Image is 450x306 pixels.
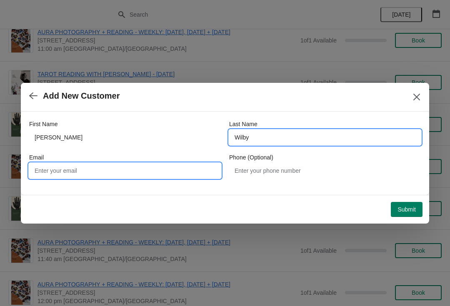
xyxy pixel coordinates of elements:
[29,120,57,128] label: First Name
[229,120,257,128] label: Last Name
[29,163,221,178] input: Enter your email
[397,206,416,213] span: Submit
[43,91,120,101] h2: Add New Customer
[391,202,422,217] button: Submit
[409,90,424,104] button: Close
[229,153,273,162] label: Phone (Optional)
[29,130,221,145] input: John
[229,163,421,178] input: Enter your phone number
[29,153,44,162] label: Email
[229,130,421,145] input: Smith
